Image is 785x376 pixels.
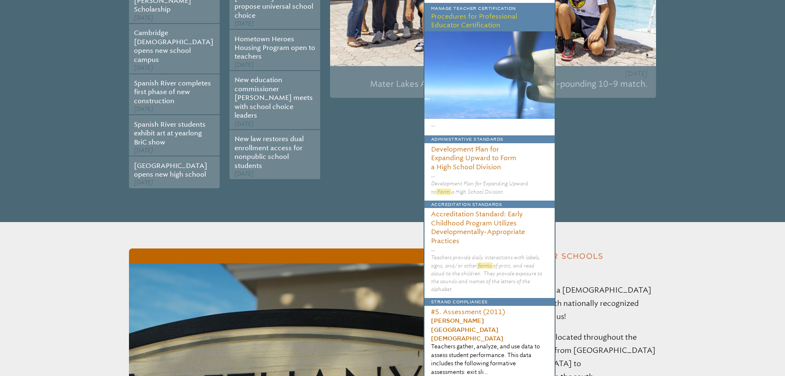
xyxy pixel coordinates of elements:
[477,262,493,269] mark: forms
[431,317,504,342] span: [PERSON_NAME][GEOGRAPHIC_DATA][DEMOGRAPHIC_DATA]
[424,201,555,208] p: Accreditation Standards
[134,29,213,63] a: Cambridge [DEMOGRAPHIC_DATA] opens new school campus
[234,121,254,128] span: [DATE]
[134,162,207,178] a: [GEOGRAPHIC_DATA] opens new high school
[134,179,153,186] span: [DATE]
[234,135,304,169] a: New law restores dual enrollment access for nonpublic school students
[134,14,153,21] span: [DATE]
[431,245,548,253] p: …
[424,135,555,143] p: Administrative Standards
[468,248,656,264] h2: Member Schools
[424,12,555,31] h3: Procedures for Professional Educator Certification
[134,121,206,146] a: Spanish River students exhibit art at yearlong BriC show
[424,208,555,245] h3: Accreditation Standard: Early Childhood Program Utilizes Developmentally-Appropriate Practices
[431,180,548,195] p: Development Plan for Expanding Upward to a High School Division
[431,12,548,121] a: Procedures for Professional Educator Certification
[424,31,555,119] img: kilkheof_gi-christina-sicoli_791_530_85_s_c1.jpg
[436,189,451,195] mark: Form
[431,208,548,245] a: Accreditation Standard: Early Childhood Program Utilizes Developmentally-Appropriate Practices
[234,35,315,61] a: Hometown Heroes Housing Program open to teachers
[424,3,555,12] p: Manage Teacher Certification
[134,106,153,113] span: [DATE]
[234,61,254,69] span: [DATE]
[431,171,548,180] p: …
[234,170,254,177] span: [DATE]
[424,298,555,305] p: Strand Compliances
[431,121,548,129] p: …
[431,253,548,293] p: Teachers provide daily interactions with labels, signs, and/or other of print, and read aloud to ...
[134,147,153,154] span: [DATE]
[424,143,555,171] h3: Development Plan for Expanding Upward to Form a High School Division
[431,143,548,171] a: Development Plan for Expanding Upward to Form a High School Division
[431,306,548,343] a: #5. Assessment (2011) [PERSON_NAME][GEOGRAPHIC_DATA][DEMOGRAPHIC_DATA]
[134,79,211,105] a: Spanish River completes first phase of new construction
[234,20,254,27] span: [DATE]
[625,70,648,78] span: [DATE]
[431,308,505,316] span: #5. Assessment (2011)
[234,76,313,119] a: New education commissioner [PERSON_NAME] meets with school choice leaders
[338,75,648,93] p: Mater Lakes Academy were defeated in a heart-pounding 10–9 match.
[134,64,153,71] span: [DATE]
[468,284,656,323] p: If you’re a family seeking a [DEMOGRAPHIC_DATA] school in [US_STATE] with nationally recognized a...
